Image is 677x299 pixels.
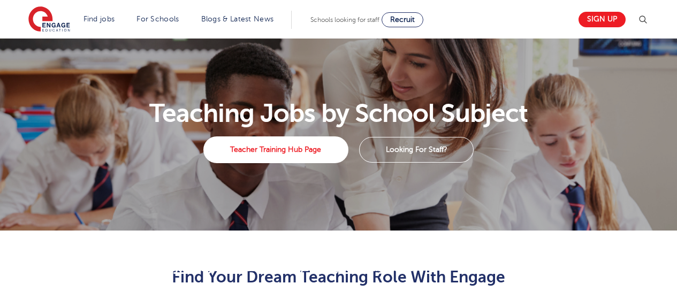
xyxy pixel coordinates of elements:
a: Looking For Staff? [359,137,474,163]
a: Teacher Training Hub Page [203,136,348,163]
a: Find jobs [83,15,115,23]
h1: Teaching Jobs by School Subject [22,101,655,126]
span: Schools looking for staff [310,16,379,24]
a: Blogs & Latest News [201,15,274,23]
img: Engage Education [28,6,70,33]
a: Recruit [382,12,423,27]
a: Sign up [579,12,626,27]
span: Recruit [390,16,415,24]
a: For Schools [136,15,179,23]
